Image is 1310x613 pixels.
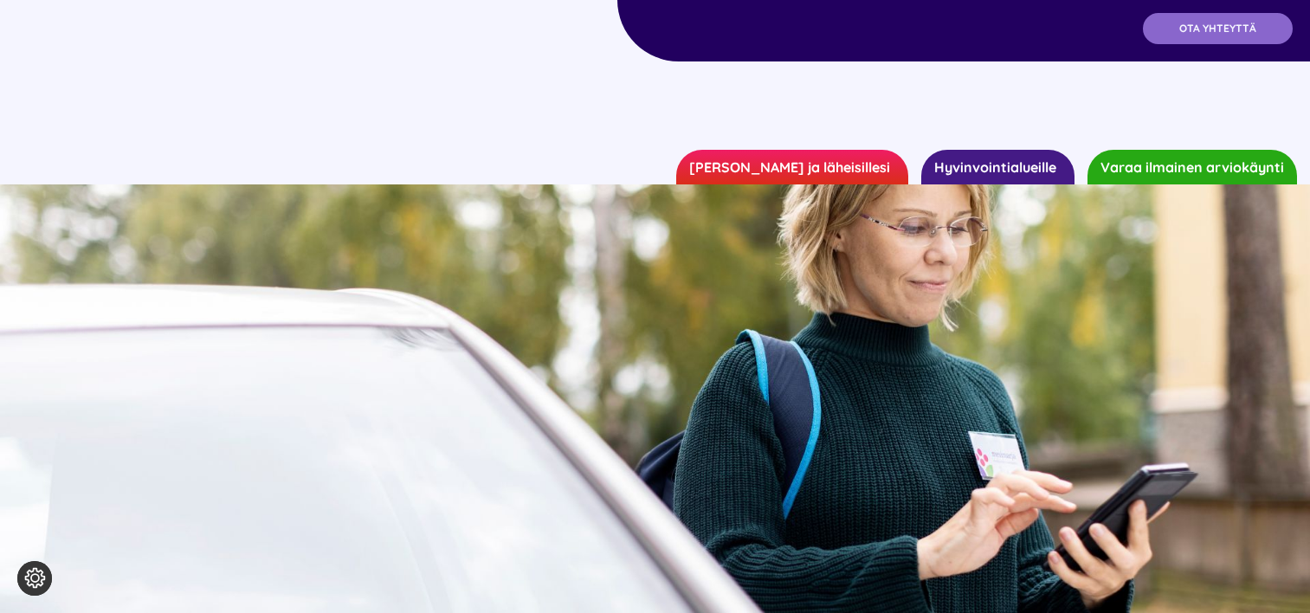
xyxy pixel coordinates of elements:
a: OTA YHTEYTTÄ [1143,13,1293,44]
a: [PERSON_NAME] ja läheisillesi [676,150,908,184]
a: Hyvinvointialueille [921,150,1074,184]
a: Varaa ilmainen arviokäynti [1087,150,1297,184]
span: OTA YHTEYTTÄ [1179,23,1256,35]
button: Evästeasetukset [17,561,52,596]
